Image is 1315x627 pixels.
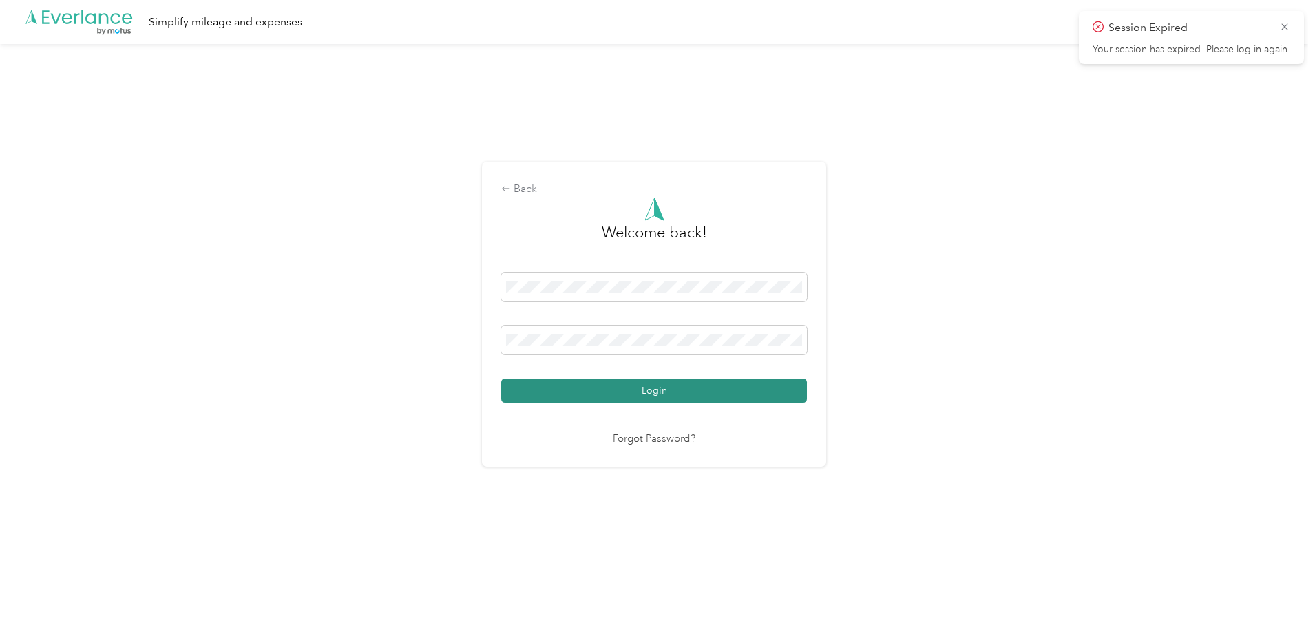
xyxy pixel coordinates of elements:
p: Your session has expired. Please log in again. [1093,43,1290,56]
button: Login [501,379,807,403]
a: Forgot Password? [613,432,695,447]
div: Back [501,181,807,198]
p: Session Expired [1108,19,1270,36]
h3: greeting [602,221,707,258]
div: Simplify mileage and expenses [149,14,302,31]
